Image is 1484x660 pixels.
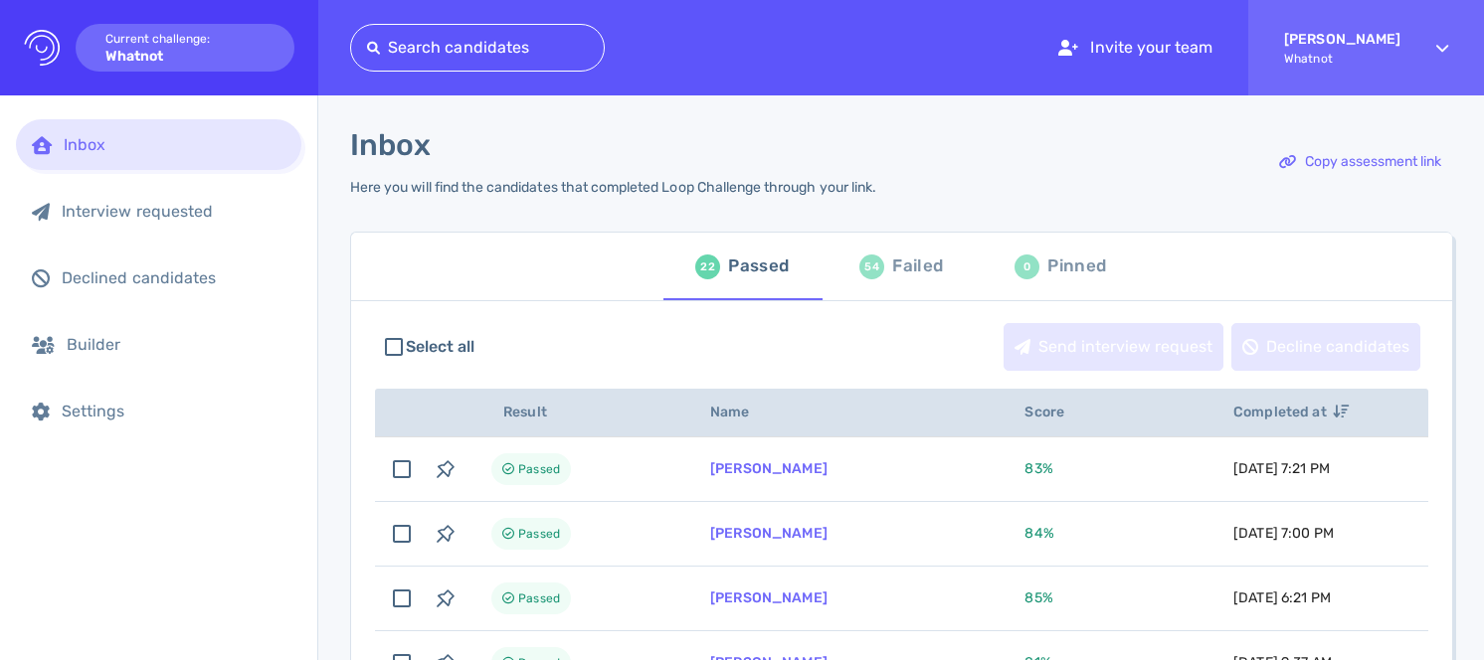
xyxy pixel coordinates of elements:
a: [PERSON_NAME] [710,589,828,606]
div: Here you will find the candidates that completed Loop Challenge through your link. [350,179,876,196]
span: Whatnot [1284,52,1400,66]
span: Completed at [1233,404,1349,420]
span: [DATE] 6:21 PM [1233,589,1331,606]
div: Settings [62,402,285,420]
div: Passed [728,251,789,281]
div: 22 [695,254,720,279]
span: 85 % [1024,589,1052,606]
span: Passed [518,522,560,546]
a: [PERSON_NAME] [710,460,828,477]
span: Select all [406,335,475,359]
span: Score [1024,404,1086,420]
span: Name [710,404,772,420]
button: Send interview request [1004,323,1223,371]
div: Failed [892,251,943,281]
span: [DATE] 7:21 PM [1233,460,1330,477]
button: Decline candidates [1231,323,1420,371]
h1: Inbox [350,127,431,163]
span: 84 % [1024,525,1053,542]
span: Passed [518,586,560,610]
div: Declined candidates [62,268,285,287]
div: Decline candidates [1232,324,1419,370]
div: Builder [67,335,285,354]
span: Passed [518,457,560,481]
th: Result [467,389,686,437]
div: Copy assessment link [1269,139,1451,185]
div: Interview requested [62,202,285,221]
span: 83 % [1024,460,1052,477]
div: 54 [859,254,884,279]
div: Inbox [64,135,285,154]
div: Send interview request [1005,324,1222,370]
div: Pinned [1047,251,1106,281]
button: Copy assessment link [1268,138,1452,186]
a: [PERSON_NAME] [710,525,828,542]
strong: [PERSON_NAME] [1284,31,1400,48]
div: 0 [1015,254,1039,279]
span: [DATE] 7:00 PM [1233,525,1334,542]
